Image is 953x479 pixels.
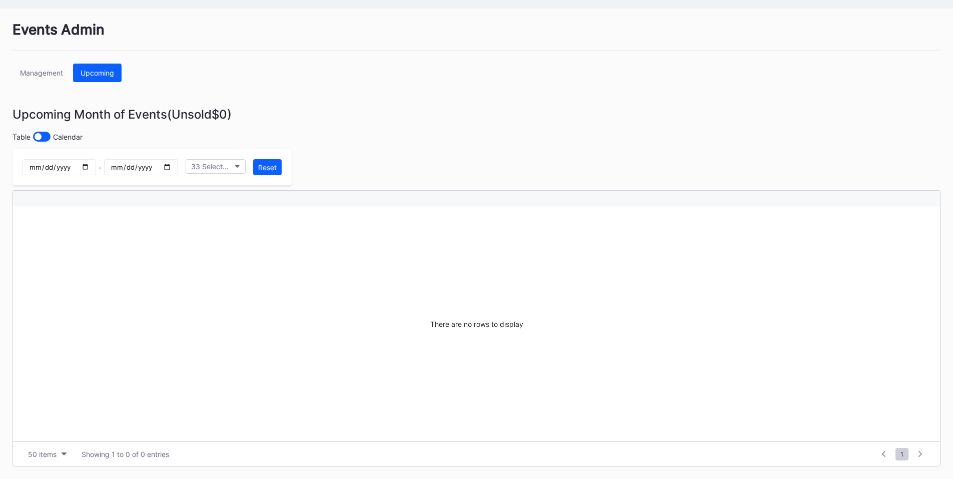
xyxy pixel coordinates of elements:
[13,132,940,142] div: Table Calendar
[82,450,169,458] div: Showing 1 to 0 of 0 entries
[73,64,122,82] button: Upcoming
[23,447,72,461] button: 50 items
[28,450,57,458] div: 50 items
[13,64,71,82] button: Management
[253,159,282,175] button: Reset
[20,69,63,77] div: Management
[13,206,940,441] div: There are no rows to display
[258,163,277,172] div: Reset
[895,448,908,460] span: 1
[13,21,940,51] div: Events Admin
[13,107,940,122] div: Upcoming Month of Events (Unsold $0 )
[191,162,230,171] div: 33 Selected
[23,159,178,175] div: -
[186,159,246,174] button: 33 Selected
[81,69,114,77] div: Upcoming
